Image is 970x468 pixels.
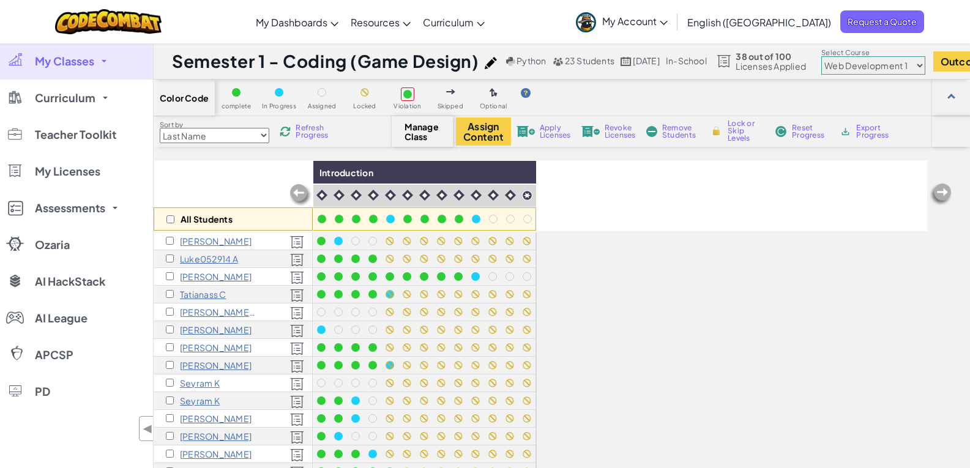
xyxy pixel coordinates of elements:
[490,88,498,98] img: IconOptionalLevel.svg
[540,124,571,139] span: Apply Licenses
[453,190,464,201] img: IconIntro.svg
[262,103,296,110] span: In Progress
[681,6,837,39] a: English ([GEOGRAPHIC_DATA])
[180,325,252,335] p: austin g
[290,324,304,338] img: Licensed
[180,236,252,246] p: Dalton A
[368,190,379,201] img: IconIntro.svg
[419,190,430,201] img: IconIntro.svg
[446,89,455,94] img: IconSkippedLevel.svg
[290,377,304,391] img: Licensed
[35,239,70,250] span: Ozaria
[521,88,531,98] img: IconHint.svg
[290,431,304,444] img: Licensed
[345,6,417,39] a: Resources
[687,16,831,29] span: English ([GEOGRAPHIC_DATA])
[565,55,615,66] span: 23 Students
[296,124,334,139] span: Refresh Progress
[621,57,632,66] img: calendar.svg
[710,125,723,136] img: IconLock.svg
[633,55,659,66] span: [DATE]
[35,202,105,214] span: Assessments
[180,254,238,264] p: Luke052914 A
[436,190,447,201] img: IconIntro.svg
[792,124,829,139] span: Reset Progress
[290,360,304,373] img: Licensed
[143,420,153,437] span: ◀
[35,129,116,140] span: Teacher Toolkit
[394,103,421,110] span: Violation
[840,126,851,137] img: IconArchive.svg
[180,378,220,388] p: Seyram K
[290,395,304,409] img: Licensed
[160,120,269,130] label: Sort by
[522,190,532,201] img: IconCapstoneLevel.svg
[35,56,94,67] span: My Classes
[351,16,400,29] span: Resources
[290,448,304,462] img: Licensed
[180,449,252,459] p: paige m
[180,360,252,370] p: Brandon H
[728,120,764,142] span: Lock or Skip Levels
[581,126,600,137] img: IconLicenseRevoke.svg
[180,396,220,406] p: Seyram K
[505,190,516,201] img: IconIntro.svg
[417,6,491,39] a: Curriculum
[928,182,953,207] img: Arrow_Left_Inactive.png
[35,92,95,103] span: Curriculum
[180,289,226,299] p: Tatianass C
[334,190,345,201] img: IconIntro.svg
[405,122,441,141] span: Manage Class
[288,183,313,207] img: Arrow_Left_Inactive.png
[602,15,668,28] span: My Account
[290,413,304,426] img: Licensed
[821,48,925,58] label: Select Course
[471,190,482,201] img: IconIntro.svg
[402,190,413,201] img: IconIntro.svg
[553,57,564,66] img: MultipleUsers.png
[517,55,546,66] span: Python
[423,16,474,29] span: Curriculum
[488,190,499,201] img: IconIntro.svg
[506,57,515,66] img: python.png
[172,50,479,73] h1: Semester 1 - Coding (Game Design)
[438,103,463,110] span: Skipped
[180,414,252,423] p: Adrian L
[576,12,596,32] img: avatar
[605,124,636,139] span: Revoke Licenses
[250,6,345,39] a: My Dashboards
[290,342,304,355] img: Licensed
[160,93,209,103] span: Color Code
[480,103,507,110] span: Optional
[279,125,291,138] img: IconReload.svg
[319,167,373,178] span: Introduction
[55,9,162,34] img: CodeCombat logo
[290,236,304,249] img: Licensed
[840,10,924,33] a: Request a Quote
[662,124,699,139] span: Remove Students
[570,2,674,41] a: My Account
[456,117,511,146] button: Assign Content
[485,57,497,69] img: iconPencil.svg
[308,103,337,110] span: Assigned
[666,56,707,67] div: in-school
[35,313,88,324] span: AI League
[180,431,252,441] p: Isabella Lopez
[353,103,376,110] span: Locked
[180,272,252,281] p: Breanna Becker
[517,126,535,137] img: IconLicenseApply.svg
[775,126,787,137] img: IconReset.svg
[181,214,233,224] p: All Students
[180,343,252,352] p: jordan h
[290,271,304,284] img: Licensed
[256,16,327,29] span: My Dashboards
[290,253,304,267] img: Licensed
[351,190,362,201] img: IconIntro.svg
[290,306,304,320] img: Licensed
[180,307,256,317] p: Gabriela Flores Garcia
[736,51,806,61] span: 38 out of 100
[385,190,396,201] img: IconIntro.svg
[646,126,657,137] img: IconRemoveStudents.svg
